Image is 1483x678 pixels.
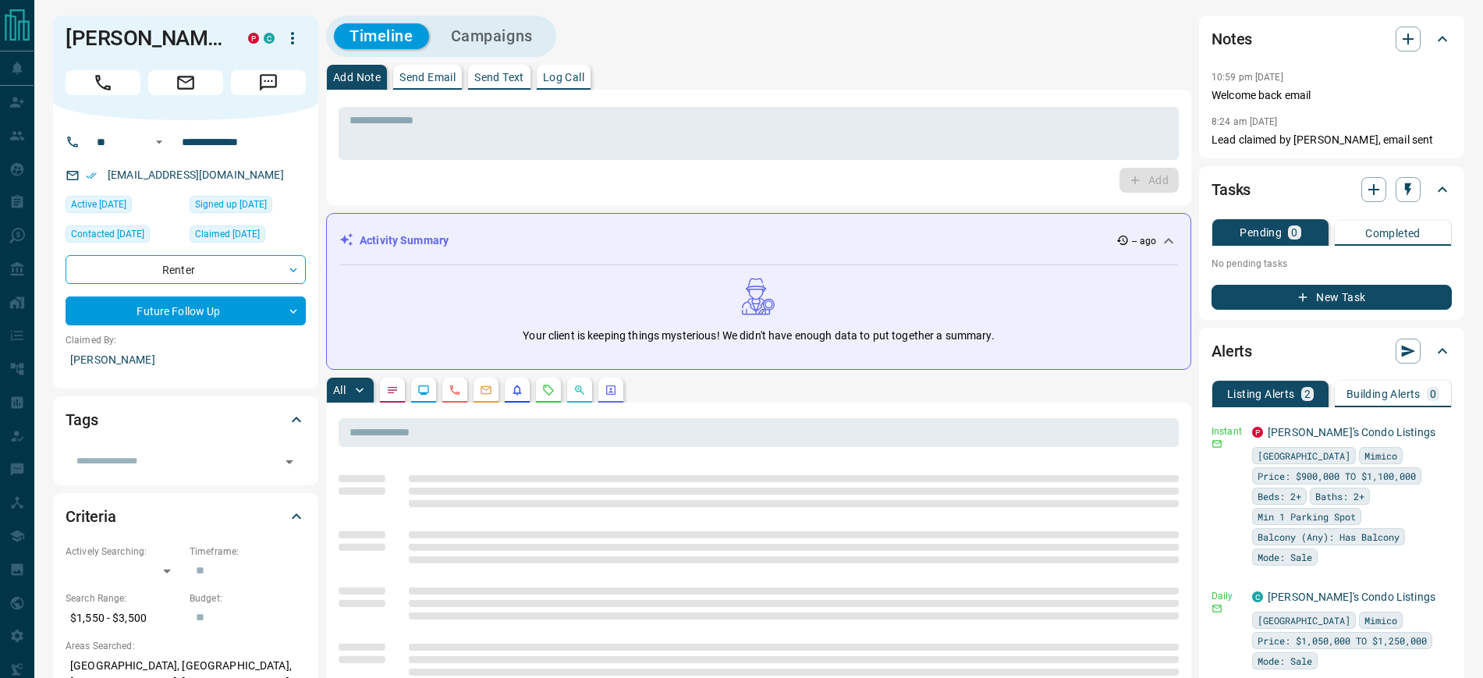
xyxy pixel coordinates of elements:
h1: [PERSON_NAME] [66,26,225,51]
p: Building Alerts [1346,389,1421,399]
p: Send Email [399,72,456,83]
p: All [333,385,346,396]
button: New Task [1212,285,1452,310]
div: Sat Feb 24 2024 [66,196,182,218]
span: Price: $900,000 TO $1,100,000 [1258,468,1416,484]
p: Actively Searching: [66,545,182,559]
p: Areas Searched: [66,639,306,653]
p: Daily [1212,589,1243,603]
p: Your client is keeping things mysterious! We didn't have enough data to put together a summary. [523,328,994,344]
svg: Emails [480,384,492,396]
span: Beds: 2+ [1258,488,1301,504]
svg: Listing Alerts [511,384,523,396]
span: Baths: 2+ [1315,488,1364,504]
p: Add Note [333,72,381,83]
p: Budget: [190,591,306,605]
span: Mimico [1364,448,1397,463]
span: Active [DATE] [71,197,126,212]
svg: Opportunities [573,384,586,396]
svg: Calls [449,384,461,396]
div: property.ca [1252,427,1263,438]
div: Notes [1212,20,1452,58]
span: Min 1 Parking Spot [1258,509,1356,524]
h2: Tasks [1212,177,1251,202]
span: Balcony (Any): Has Balcony [1258,529,1400,545]
div: Tags [66,401,306,438]
p: [PERSON_NAME] [66,347,306,373]
span: Contacted [DATE] [71,226,144,242]
p: Completed [1365,228,1421,239]
p: Timeframe: [190,545,306,559]
span: Mode: Sale [1258,549,1312,565]
div: Activity Summary-- ago [339,226,1178,255]
button: Campaigns [435,23,548,49]
p: Pending [1240,227,1282,238]
p: 0 [1291,227,1297,238]
div: Criteria [66,498,306,535]
svg: Notes [386,384,399,396]
h2: Alerts [1212,339,1252,364]
h2: Tags [66,407,98,432]
div: Mon Sep 21 2020 [190,225,306,247]
p: Lead claimed by [PERSON_NAME], email sent [1212,132,1452,148]
div: Future Follow Up [66,296,306,325]
span: Email [148,70,223,95]
svg: Lead Browsing Activity [417,384,430,396]
h2: Criteria [66,504,116,529]
div: condos.ca [264,33,275,44]
svg: Agent Actions [605,384,617,396]
p: Listing Alerts [1227,389,1295,399]
span: Mimico [1364,612,1397,628]
a: [PERSON_NAME]'s Condo Listings [1268,591,1435,603]
p: -- ago [1132,234,1156,248]
span: Call [66,70,140,95]
div: property.ca [248,33,259,44]
span: [GEOGRAPHIC_DATA] [1258,448,1350,463]
button: Timeline [334,23,429,49]
a: [PERSON_NAME]'s Condo Listings [1268,426,1435,438]
p: Claimed By: [66,333,306,347]
span: [GEOGRAPHIC_DATA] [1258,612,1350,628]
div: Mon Sep 21 2020 [66,225,182,247]
p: 8:24 am [DATE] [1212,116,1278,127]
p: Log Call [543,72,584,83]
span: Message [231,70,306,95]
p: $1,550 - $3,500 [66,605,182,631]
p: No pending tasks [1212,252,1452,275]
a: [EMAIL_ADDRESS][DOMAIN_NAME] [108,169,284,181]
svg: Requests [542,384,555,396]
span: Signed up [DATE] [195,197,267,212]
svg: Email [1212,603,1222,614]
p: Search Range: [66,591,182,605]
span: Claimed [DATE] [195,226,260,242]
div: Tasks [1212,171,1452,208]
button: Open [279,451,300,473]
p: 2 [1304,389,1311,399]
p: Instant [1212,424,1243,438]
svg: Email [1212,438,1222,449]
p: 10:59 pm [DATE] [1212,72,1283,83]
div: Renter [66,255,306,284]
h2: Notes [1212,27,1252,51]
div: Sun Sep 20 2020 [190,196,306,218]
p: Send Text [474,72,524,83]
button: Open [150,133,169,151]
p: 0 [1430,389,1436,399]
p: Activity Summary [360,233,449,249]
div: Alerts [1212,332,1452,370]
span: Mode: Sale [1258,653,1312,669]
div: condos.ca [1252,591,1263,602]
span: Price: $1,050,000 TO $1,250,000 [1258,633,1427,648]
svg: Email Verified [86,170,97,181]
p: Welcome back email [1212,87,1452,104]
